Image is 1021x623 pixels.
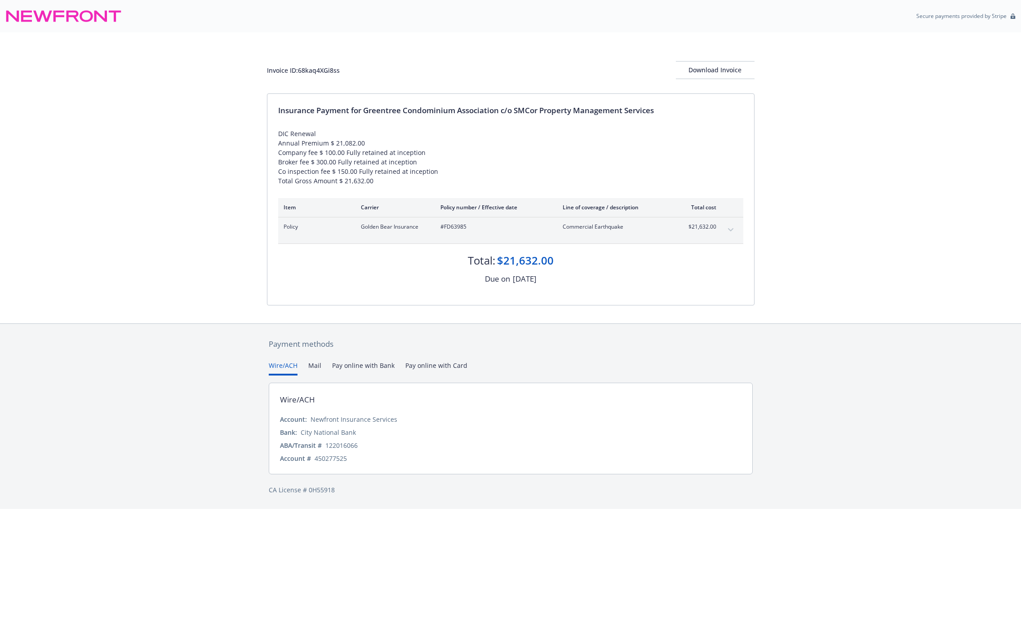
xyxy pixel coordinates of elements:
button: Pay online with Bank [332,361,395,376]
div: CA License # 0H55918 [269,485,753,495]
div: $21,632.00 [497,253,554,268]
span: Golden Bear Insurance [361,223,426,231]
button: Wire/ACH [269,361,297,376]
div: 122016066 [325,441,358,450]
div: ABA/Transit # [280,441,322,450]
span: Commercial Earthquake [563,223,668,231]
div: Policy number / Effective date [440,203,548,211]
div: PolicyGolden Bear Insurance#FD63985Commercial Earthquake$21,632.00expand content [278,217,743,243]
button: Mail [308,361,321,376]
p: Secure payments provided by Stripe [916,12,1007,20]
div: Insurance Payment for Greentree Condominium Association c/o SMCor Property Management Services [278,105,743,116]
div: Download Invoice [676,62,755,79]
div: Payment methods [269,338,753,350]
span: Policy [284,223,346,231]
div: 450277525 [315,454,347,463]
span: $21,632.00 [683,223,716,231]
button: expand content [724,223,738,237]
div: Total cost [683,203,716,211]
div: Account: [280,415,307,424]
button: Pay online with Card [405,361,467,376]
div: Wire/ACH [280,394,315,406]
div: Due on [485,273,510,285]
div: Bank: [280,428,297,437]
div: Total: [468,253,495,268]
div: Line of coverage / description [563,203,668,211]
div: Carrier [361,203,426,211]
div: Account # [280,454,311,463]
span: #FD63985 [440,223,548,231]
button: Download Invoice [676,61,755,79]
div: Item [284,203,346,211]
div: DIC Renewal Annual Premium $ 21,082.00 Company fee $ 100.00 Fully retained at inception Broker fe... [278,129,743,186]
div: City National Bank [301,428,356,437]
div: [DATE] [513,273,537,285]
div: Invoice ID: 68kaq4XGi8ss [267,66,340,75]
div: Newfront Insurance Services [311,415,397,424]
